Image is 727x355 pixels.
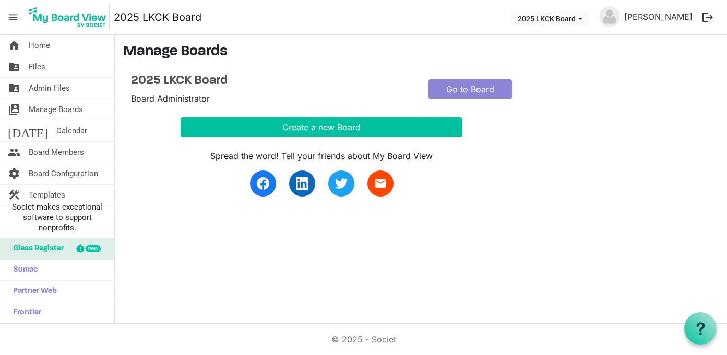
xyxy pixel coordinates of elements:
span: Glass Register [8,238,64,259]
div: Spread the word! Tell your friends about My Board View [181,150,462,162]
a: My Board View Logo [26,4,114,30]
span: email [374,177,387,190]
span: Board Administrator [131,93,210,104]
span: Calendar [56,120,87,141]
img: twitter.svg [335,177,348,190]
span: Home [29,35,50,56]
span: Board Configuration [29,163,98,184]
span: Societ makes exceptional software to support nonprofits. [5,202,110,233]
span: home [8,35,20,56]
a: Go to Board [428,79,512,99]
span: menu [3,7,23,27]
img: no-profile-picture.svg [599,6,620,27]
span: construction [8,185,20,205]
span: switch_account [8,99,20,120]
a: 2025 LKCK Board [131,74,413,89]
span: [DATE] [8,120,48,141]
span: Board Members [29,142,84,163]
button: logout [697,6,719,28]
span: Admin Files [29,78,70,99]
span: people [8,142,20,163]
img: My Board View Logo [26,4,110,30]
a: [PERSON_NAME] [620,6,697,27]
span: Frontier [8,302,41,323]
a: © 2025 - Societ [331,334,396,345]
h3: Manage Boards [123,43,719,61]
span: folder_shared [8,56,20,77]
a: email [367,170,394,197]
span: Files [29,56,45,77]
span: Templates [29,185,65,205]
span: Partner Web [8,281,57,302]
img: facebook.svg [257,177,269,190]
button: Create a new Board [181,117,462,137]
span: Sumac [8,260,38,280]
a: 2025 LKCK Board [114,7,201,28]
img: linkedin.svg [296,177,308,190]
span: Manage Boards [29,99,83,120]
span: folder_shared [8,78,20,99]
span: settings [8,163,20,184]
button: 2025 LKCK Board dropdownbutton [511,11,589,26]
div: new [86,245,101,252]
